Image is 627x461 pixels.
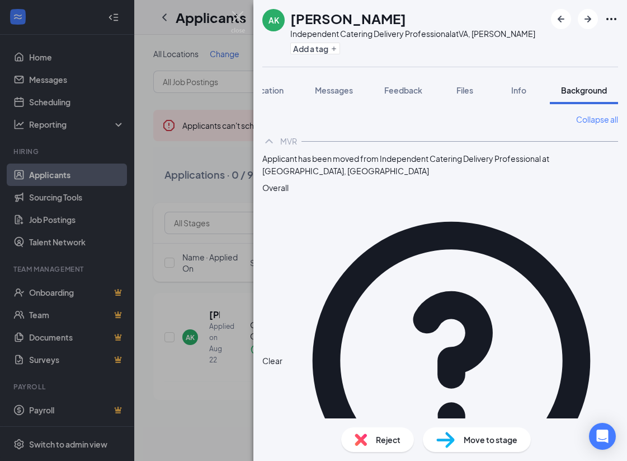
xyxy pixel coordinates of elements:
[262,134,276,148] svg: ChevronUp
[331,45,337,52] svg: Plus
[280,136,297,147] div: MVR
[578,9,598,29] button: ArrowRight
[551,9,571,29] button: ArrowLeftNew
[576,113,618,125] a: Collapse all
[315,85,353,95] span: Messages
[561,85,607,95] span: Background
[456,85,473,95] span: Files
[290,9,406,28] h1: [PERSON_NAME]
[511,85,526,95] span: Info
[589,423,616,450] div: Open Intercom Messenger
[262,152,618,177] span: Applicant has been moved from Independent Catering Delivery Professional at [GEOGRAPHIC_DATA], [G...
[262,355,282,367] span: Clear
[262,183,289,193] span: Overall
[290,43,340,54] button: PlusAdd a tag
[384,85,422,95] span: Feedback
[554,12,568,26] svg: ArrowLeftNew
[268,15,279,26] div: AK
[290,28,535,39] div: Independent Catering Delivery Professional at VA, [PERSON_NAME]
[241,85,284,95] span: Application
[376,434,400,446] span: Reject
[581,12,595,26] svg: ArrowRight
[605,12,618,26] svg: Ellipses
[464,434,517,446] span: Move to stage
